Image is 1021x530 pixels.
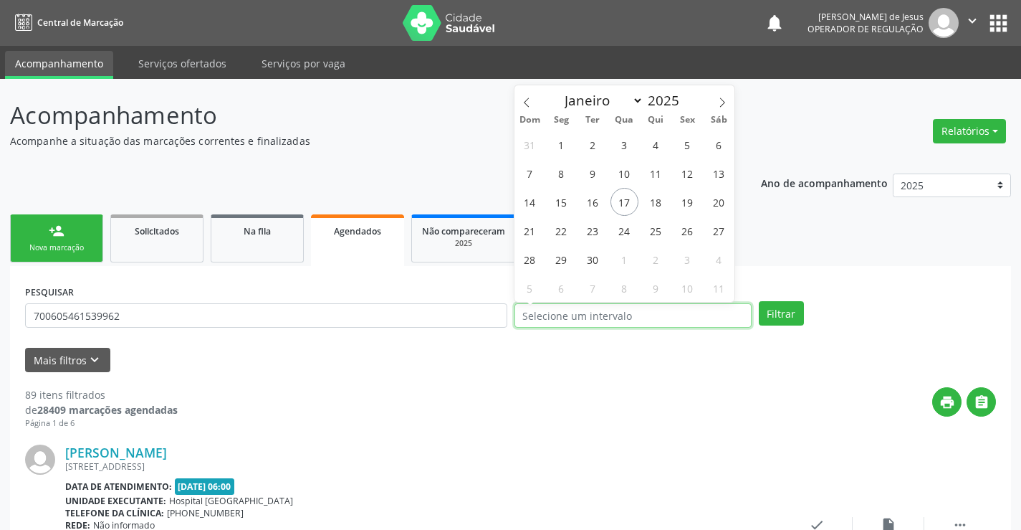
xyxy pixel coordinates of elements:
span: Outubro 10, 2025 [674,274,701,302]
span: Outubro 6, 2025 [547,274,575,302]
span: Setembro 15, 2025 [547,188,575,216]
a: Serviços ofertados [128,51,236,76]
span: Sáb [703,115,734,125]
span: Setembro 18, 2025 [642,188,670,216]
span: Setembro 1, 2025 [547,131,575,158]
i: keyboard_arrow_down [87,352,102,368]
div: 2025 [422,238,505,249]
button: print [932,387,962,417]
span: [DATE] 06:00 [175,478,235,495]
span: Outubro 9, 2025 [642,274,670,302]
div: Nova marcação [21,242,92,253]
span: Solicitados [135,225,179,237]
span: Setembro 14, 2025 [516,188,544,216]
span: Setembro 11, 2025 [642,159,670,187]
select: Month [558,90,644,110]
span: Outubro 1, 2025 [610,245,638,273]
span: Setembro 3, 2025 [610,131,638,158]
span: Agosto 31, 2025 [516,131,544,158]
span: Setembro 27, 2025 [705,217,733,245]
div: de [25,402,178,417]
div: [PERSON_NAME] de Jesus [807,11,924,23]
span: Agendados [334,225,381,237]
span: Setembro 20, 2025 [705,188,733,216]
b: Telefone da clínica: [65,507,164,519]
span: Setembro 26, 2025 [674,217,701,245]
span: Qua [608,115,640,125]
b: Unidade executante: [65,495,166,507]
img: img [929,8,959,38]
p: Ano de acompanhamento [761,174,888,191]
span: Setembro 19, 2025 [674,188,701,216]
span: Operador de regulação [807,23,924,35]
div: Página 1 de 6 [25,417,178,430]
i: print [939,394,955,410]
span: Outubro 4, 2025 [705,245,733,273]
span: Setembro 6, 2025 [705,131,733,158]
span: Setembro 16, 2025 [579,188,607,216]
button: notifications [764,13,785,33]
div: 89 itens filtrados [25,387,178,402]
input: Nome, CNS [25,303,507,328]
span: Setembro 13, 2025 [705,159,733,187]
button: Relatórios [933,119,1006,143]
button:  [959,8,986,38]
p: Acompanhe a situação das marcações correntes e finalizadas [10,133,711,148]
span: Setembro 24, 2025 [610,217,638,245]
button: Mais filtroskeyboard_arrow_down [25,348,110,373]
span: Dom [514,115,546,125]
input: Selecione um intervalo [514,303,752,328]
span: Central de Marcação [37,16,123,29]
span: Setembro 22, 2025 [547,217,575,245]
img: img [25,445,55,475]
a: Serviços por vaga [251,51,355,76]
span: Setembro 23, 2025 [579,217,607,245]
label: PESQUISAR [25,281,74,303]
span: [PHONE_NUMBER] [167,507,244,519]
span: Qui [640,115,671,125]
span: Setembro 25, 2025 [642,217,670,245]
strong: 28409 marcações agendadas [37,403,178,417]
i:  [974,394,989,410]
span: Setembro 9, 2025 [579,159,607,187]
input: Year [643,91,691,110]
span: Setembro 30, 2025 [579,245,607,273]
span: Não compareceram [422,225,505,237]
span: Hospital [GEOGRAPHIC_DATA] [169,495,293,507]
a: Central de Marcação [10,11,123,34]
a: [PERSON_NAME] [65,445,167,460]
span: Outubro 5, 2025 [516,274,544,302]
i:  [964,13,980,29]
b: Data de atendimento: [65,481,172,493]
span: Setembro 29, 2025 [547,245,575,273]
span: Setembro 21, 2025 [516,217,544,245]
span: Setembro 7, 2025 [516,159,544,187]
span: Na fila [244,225,271,237]
span: Outubro 2, 2025 [642,245,670,273]
span: Outubro 3, 2025 [674,245,701,273]
span: Setembro 8, 2025 [547,159,575,187]
span: Sex [671,115,703,125]
div: person_add [49,223,64,239]
span: Ter [577,115,608,125]
span: Outubro 11, 2025 [705,274,733,302]
span: Setembro 2, 2025 [579,131,607,158]
button: apps [986,11,1011,36]
span: Setembro 4, 2025 [642,131,670,158]
span: Setembro 12, 2025 [674,159,701,187]
span: Setembro 5, 2025 [674,131,701,158]
span: Setembro 28, 2025 [516,245,544,273]
span: Setembro 17, 2025 [610,188,638,216]
span: Outubro 7, 2025 [579,274,607,302]
button:  [967,387,996,417]
p: Acompanhamento [10,98,711,133]
div: [STREET_ADDRESS] [65,460,781,473]
button: Filtrar [759,301,804,326]
span: Seg [545,115,577,125]
span: Outubro 8, 2025 [610,274,638,302]
a: Acompanhamento [5,51,113,79]
span: Setembro 10, 2025 [610,159,638,187]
